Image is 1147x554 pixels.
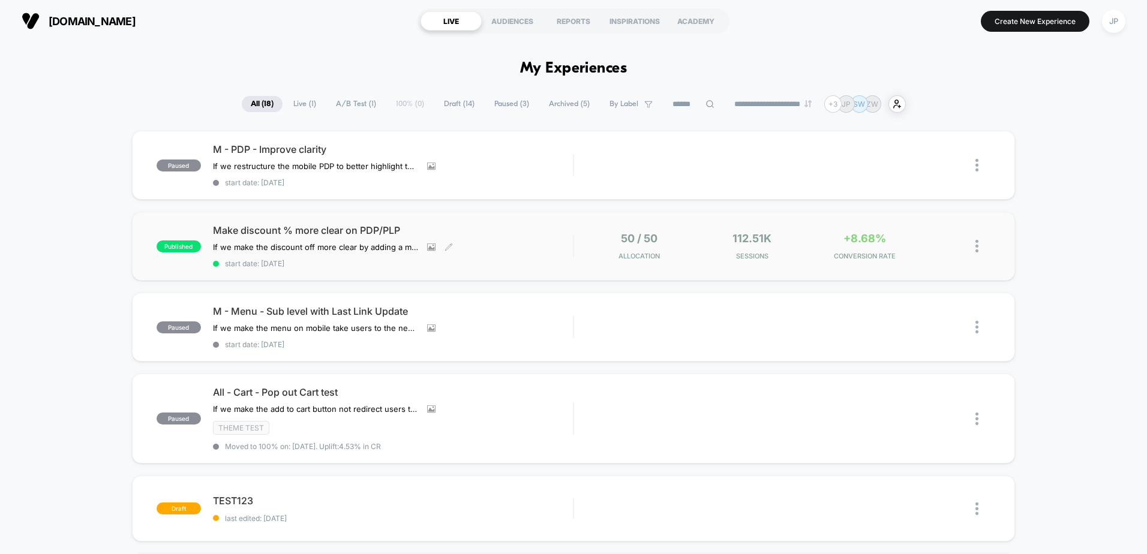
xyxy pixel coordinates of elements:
span: 50 / 50 [621,232,657,245]
span: 112.51k [732,232,771,245]
span: Sessions [699,252,806,260]
span: Paused ( 3 ) [485,96,538,112]
img: end [804,100,812,107]
img: close [975,502,978,515]
span: Live ( 1 ) [284,96,325,112]
span: Draft ( 14 ) [435,96,484,112]
span: start date: [DATE] [213,259,573,268]
span: start date: [DATE] [213,340,573,349]
span: draft [157,502,201,514]
button: JP [1098,9,1129,34]
button: Create New Experience [981,11,1089,32]
span: All ( 18 ) [242,96,283,112]
div: INSPIRATIONS [604,11,665,31]
span: If we make the discount off more clear by adding a marker,then Add to Carts & CR will increase,be... [213,242,418,252]
span: Moved to 100% on: [DATE] . Uplift: 4.53% in CR [225,442,381,451]
div: LIVE [421,11,482,31]
button: [DOMAIN_NAME] [18,11,139,31]
p: JP [842,100,851,109]
div: + 3 [824,95,842,113]
img: close [975,413,978,425]
span: By Label [609,100,638,109]
span: paused [157,321,201,333]
span: Theme Test [213,421,269,435]
span: All - Cart - Pop out Cart test [213,386,573,398]
img: Visually logo [22,12,40,30]
div: JP [1102,10,1125,33]
div: ACADEMY [665,11,726,31]
div: AUDIENCES [482,11,543,31]
span: Archived ( 5 ) [540,96,599,112]
span: Make discount % more clear on PDP/PLP [213,224,573,236]
span: paused [157,159,201,171]
span: Allocation [618,252,660,260]
span: published [157,240,201,252]
p: ZW [866,100,878,109]
span: M - PDP - Improve clarity [213,143,573,155]
span: start date: [DATE] [213,178,573,187]
span: +8.68% [843,232,886,245]
span: TEST123 [213,495,573,507]
img: close [975,240,978,252]
h1: My Experiences [520,60,627,77]
span: If we restructure the mobile PDP to better highlight the product benefits and key USPs, this will... [213,161,418,171]
span: If we make the add to cart button not redirect users to the checkout,then conversions will increa... [213,404,418,414]
span: A/B Test ( 1 ) [327,96,385,112]
span: last edited: [DATE] [213,514,573,523]
img: close [975,321,978,333]
span: paused [157,413,201,424]
span: If we make the menu on mobile take users to the next level and add a"Shop all X" category,then co... [213,323,418,333]
span: CONVERSION RATE [812,252,918,260]
span: M - Menu - Sub level with Last Link Update [213,305,573,317]
p: SW [853,100,865,109]
div: REPORTS [543,11,604,31]
span: [DOMAIN_NAME] [49,15,136,28]
img: close [975,159,978,171]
